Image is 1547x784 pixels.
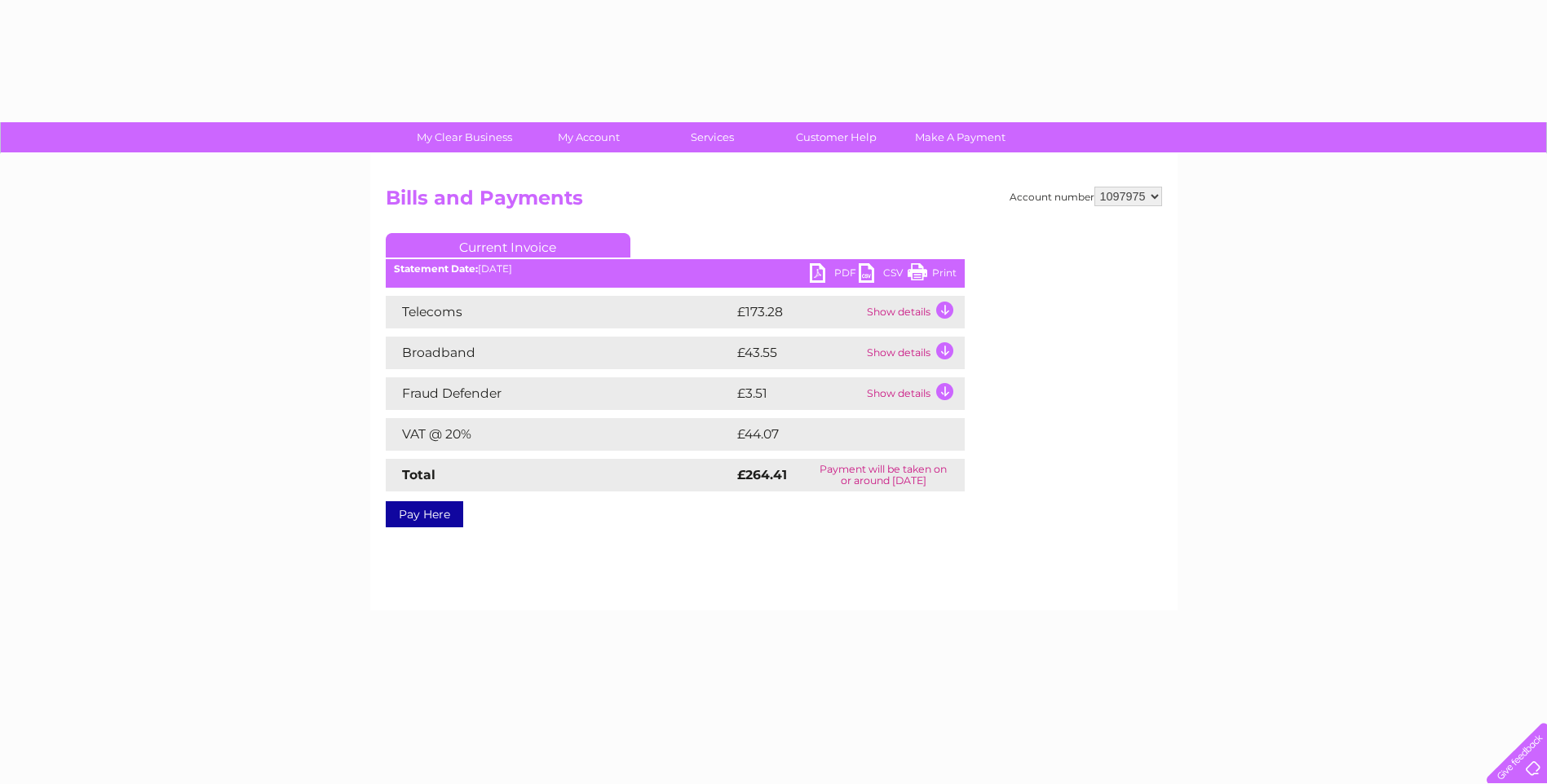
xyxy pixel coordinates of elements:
[386,418,733,451] td: VAT @ 20%
[386,187,1162,218] h2: Bills and Payments
[394,262,478,275] b: Statement Date:
[908,263,957,287] a: Print
[733,418,932,451] td: £44.07
[386,263,965,275] div: [DATE]
[810,263,859,287] a: PDF
[802,459,965,491] td: Payment will be taken on or around [DATE]
[733,337,863,369] td: £43.55
[769,122,904,152] a: Customer Help
[859,263,908,287] a: CSV
[733,296,863,328] td: £173.28
[386,296,733,328] td: Telecoms
[645,122,780,152] a: Services
[863,377,965,410] td: Show details
[386,501,463,527] a: Pay Here
[733,377,863,410] td: £3.51
[863,296,965,328] td: Show details
[402,467,435,482] strong: Total
[1010,187,1162,206] div: Account number
[386,233,630,258] a: Current Invoice
[863,337,965,369] td: Show details
[386,337,733,369] td: Broadband
[397,122,532,152] a: My Clear Business
[737,467,787,482] strong: £264.41
[386,377,733,410] td: Fraud Defender
[893,122,1028,152] a: Make A Payment
[521,122,656,152] a: My Account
